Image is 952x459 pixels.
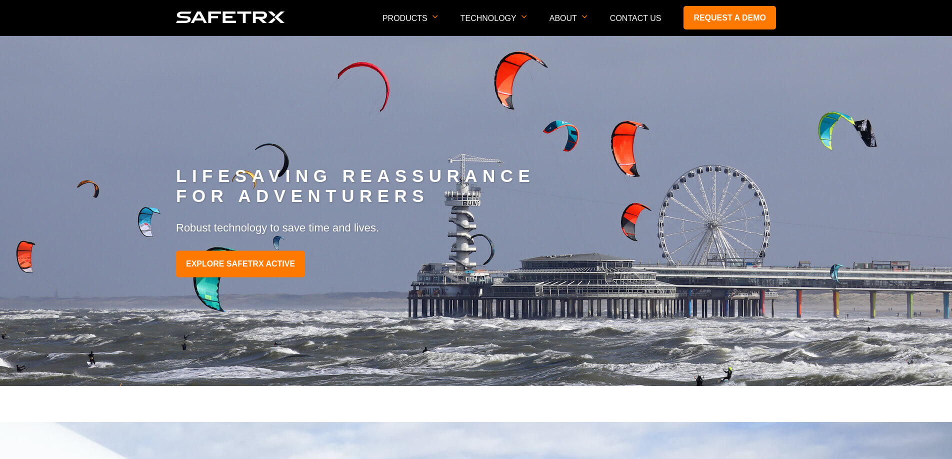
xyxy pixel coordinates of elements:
a: Request a demo [683,6,776,29]
img: arrow icon [521,15,527,18]
img: arrow icon [582,15,587,18]
h2: LIFESAVING REASSURANCE FOR ADVENTURERS [176,166,776,206]
p: Products [382,14,438,35]
p: Robust technology to save time and lives. [176,221,776,236]
img: arrow icon [432,15,438,18]
img: logo SafeTrx [176,11,285,23]
p: Technology [460,14,527,35]
a: Contact Us [610,14,661,22]
a: EXPLORE SAFETRX ACTIVE [176,251,305,277]
p: About [549,14,587,35]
